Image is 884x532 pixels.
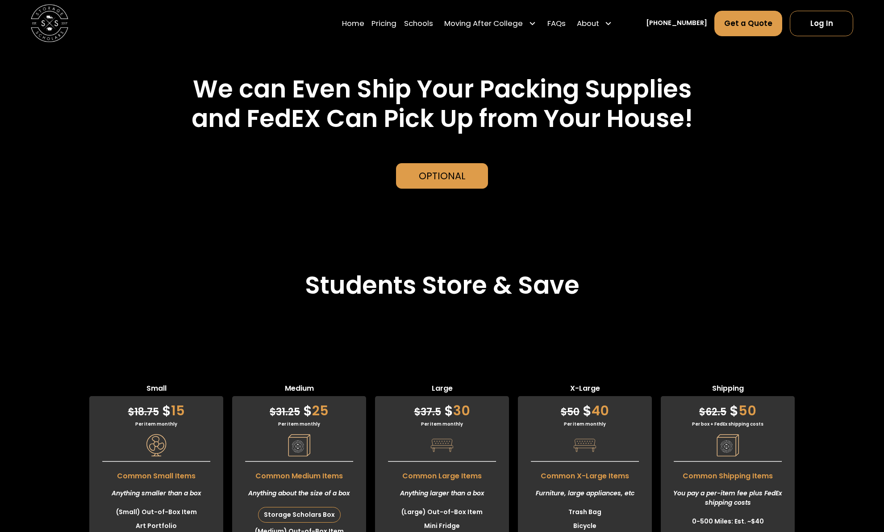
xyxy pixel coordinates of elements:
[232,383,366,396] span: Medium
[518,505,652,519] li: Trash Bag
[518,421,652,427] div: Per item monthly
[89,383,223,396] span: Small
[661,383,795,396] span: Shipping
[404,10,433,37] a: Schools
[661,481,795,515] div: You pay a per-item fee plus FedEx shipping costs
[646,18,707,28] a: [PHONE_NUMBER]
[574,434,596,456] img: Pricing Category Icon
[790,11,853,36] a: Log In
[518,466,652,481] span: Common X-Large Items
[419,169,466,183] div: Optional
[270,405,276,419] span: $
[730,401,738,420] span: $
[518,396,652,421] div: 40
[232,466,366,481] span: Common Medium Items
[89,466,223,481] span: Common Small Items
[89,396,223,421] div: 15
[143,75,741,133] h2: We can Even Ship Your Packing Supplies and FedEX Can Pick Up from Your House!
[699,405,726,419] span: 62.5
[89,505,223,519] li: (Small) Out-of-Box Item
[561,405,567,419] span: $
[414,405,441,419] span: 37.5
[375,383,509,396] span: Large
[371,10,396,37] a: Pricing
[444,401,453,420] span: $
[232,481,366,505] div: Anything about the size of a box
[232,421,366,427] div: Per item monthly
[31,4,68,42] img: Storage Scholars main logo
[162,401,171,420] span: $
[661,466,795,481] span: Common Shipping Items
[259,507,340,522] div: Storage Scholars Box
[661,515,795,528] li: 0-500 Miles: Est. ~$40
[145,434,167,456] img: Pricing Category Icon
[699,405,705,419] span: $
[89,421,223,427] div: Per item monthly
[89,481,223,505] div: Anything smaller than a box
[577,18,599,29] div: About
[375,421,509,427] div: Per item monthly
[375,396,509,421] div: 30
[441,10,540,37] div: Moving After College
[305,271,580,300] h2: Students Store & Save
[270,405,300,419] span: 31.25
[714,11,782,36] a: Get a Quote
[303,401,312,420] span: $
[232,396,366,421] div: 25
[661,421,795,427] div: Per box + FedEx shipping costs
[561,405,580,419] span: 50
[431,434,453,456] img: Pricing Category Icon
[375,481,509,505] div: Anything larger than a box
[573,10,616,37] div: About
[518,481,652,505] div: Furniture, large appliances, etc
[444,18,523,29] div: Moving After College
[342,10,364,37] a: Home
[414,405,421,419] span: $
[661,396,795,421] div: 50
[518,383,652,396] span: X-Large
[288,434,310,456] img: Pricing Category Icon
[547,10,566,37] a: FAQs
[128,405,159,419] span: 18.75
[583,401,592,420] span: $
[717,434,739,456] img: Pricing Category Icon
[128,405,134,419] span: $
[375,505,509,519] li: (Large) Out-of-Box Item
[375,466,509,481] span: Common Large Items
